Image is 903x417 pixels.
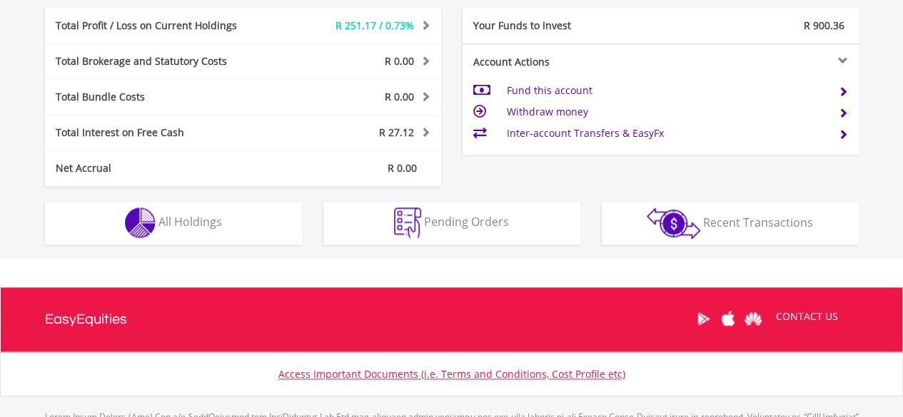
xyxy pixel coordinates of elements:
span: All Holdings [158,214,222,230]
span: R 251.17 / 0.73% [336,19,414,32]
td: Inter-account Transfers & EasyFx [506,123,827,144]
div: Net Accrual [45,161,276,175]
a: Access Important Documents (i.e. Terms and Conditions, Cost Profile etc) [278,367,625,381]
span: Pending Orders [424,214,509,230]
a: Google Play [691,297,716,341]
span: R 0.00 [385,54,414,68]
div: Total Bundle Costs [45,90,276,104]
div: Total Interest on Free Cash [45,125,276,140]
div: Your Funds to Invest [463,19,661,33]
td: Fund this account [506,80,827,101]
img: transactions-zar-wht.png [647,207,700,239]
span: R 900.36 [804,19,844,32]
a: CONTACT US [766,297,848,336]
button: All Holdings [45,202,302,244]
td: Withdraw money [506,101,827,123]
div: Total Profit / Loss on Current Holdings [45,19,276,33]
span: R 0.00 [388,161,417,175]
span: Recent Transactions [703,214,813,230]
span: R 0.00 [385,90,414,103]
div: Total Brokerage and Statutory Costs [45,54,276,68]
div: Account Actions [463,55,661,69]
a: Huawei [741,297,766,341]
button: Pending Orders [323,202,580,244]
img: holdings-wht.png [125,207,156,238]
a: Apple [716,297,741,341]
a: EasyEquities [45,287,127,351]
img: pending_instructions-wht.png [394,207,421,238]
button: Recent Transactions [602,202,859,244]
span: R 27.12 [379,125,414,139]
